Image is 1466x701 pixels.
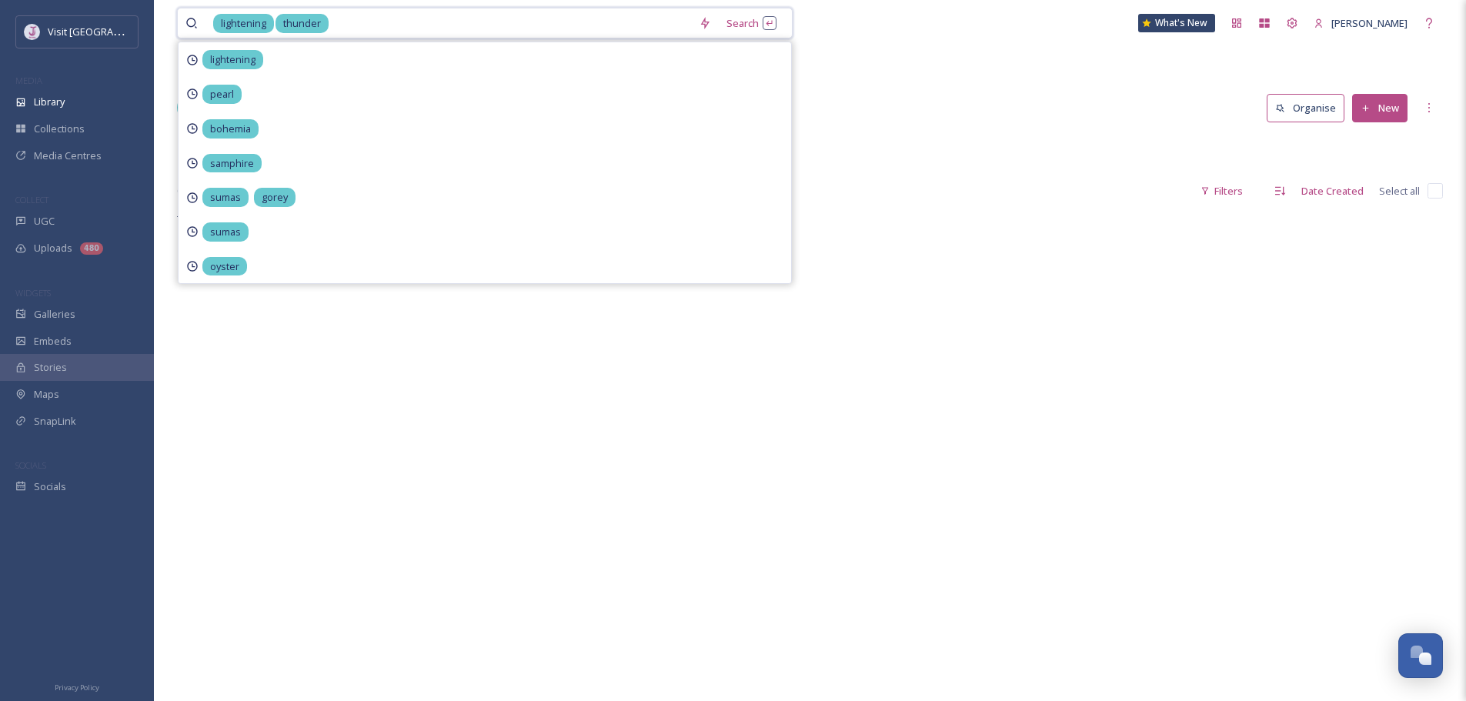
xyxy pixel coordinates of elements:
[202,257,247,276] span: oyster
[34,309,75,320] span: Galleries
[1294,178,1371,205] div: Date Created
[254,188,296,207] span: gorey
[202,85,242,104] span: pearl
[34,362,67,373] span: Stories
[55,683,99,693] span: Privacy Policy
[1331,16,1408,30] span: [PERSON_NAME]
[1352,94,1408,122] button: New
[55,679,99,693] a: Privacy Policy
[1267,94,1344,122] button: Organise
[1379,185,1420,197] span: Select all
[202,222,249,242] span: sumas
[34,96,65,108] span: Library
[202,188,249,207] span: sumas
[177,212,279,226] span: There is nothing here.
[48,24,167,38] span: Visit [GEOGRAPHIC_DATA]
[719,8,784,38] div: Search
[25,25,40,40] img: Events-Jersey-Logo.png
[34,123,85,135] span: Collections
[80,242,103,255] div: 480
[213,14,274,33] span: lightening
[202,119,259,139] span: bohemia
[34,389,59,400] span: Maps
[15,459,46,471] span: SOCIALS
[1398,633,1443,678] button: Open Chat
[15,75,42,86] span: MEDIA
[202,50,263,69] span: lightening
[1193,178,1251,205] div: Filters
[1267,94,1352,122] a: Organise
[177,185,202,197] span: 0 file s
[34,481,66,492] span: Socials
[34,215,55,227] span: UGC
[34,416,76,427] span: SnapLink
[34,150,102,162] span: Media Centres
[34,242,72,254] span: Uploads
[34,335,72,347] span: Embeds
[15,287,51,299] span: WIDGETS
[15,194,48,205] span: COLLECT
[202,154,262,173] span: samphire
[1138,14,1215,32] a: What's New
[276,14,329,33] span: thunder
[1306,10,1415,37] a: [PERSON_NAME]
